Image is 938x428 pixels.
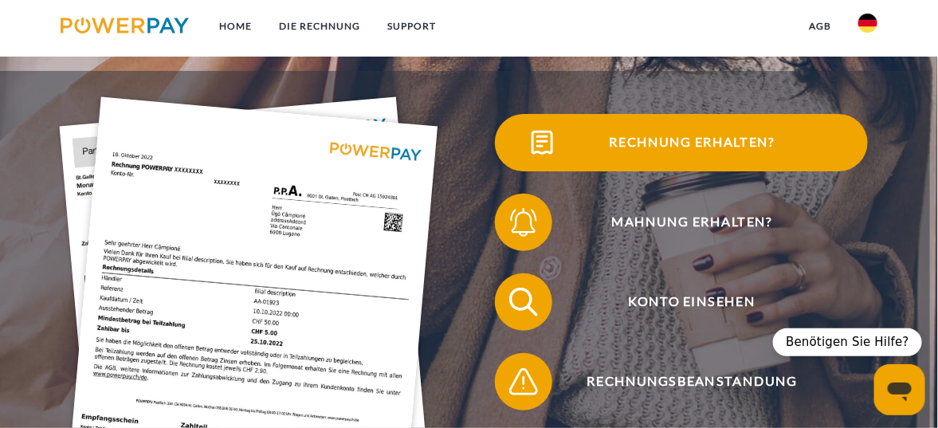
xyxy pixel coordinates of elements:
[61,18,189,33] img: logo-powerpay.svg
[474,350,889,414] a: Rechnungsbeanstandung
[506,285,542,320] img: qb_search.svg
[506,364,542,400] img: qb_warning.svg
[795,12,845,41] a: agb
[506,205,542,241] img: qb_bell.svg
[495,273,868,331] button: Konto einsehen
[516,194,868,251] span: Mahnung erhalten?
[374,12,449,41] a: SUPPORT
[773,328,922,356] div: Benötigen Sie Hilfe?
[206,12,265,41] a: Home
[516,114,868,171] span: Rechnung erhalten?
[524,125,560,161] img: qb_bill.svg
[516,353,868,410] span: Rechnungsbeanstandung
[474,270,889,334] a: Konto einsehen
[858,14,877,33] img: de
[516,273,868,331] span: Konto einsehen
[874,364,925,415] iframe: Schaltfläche zum Öffnen des Messaging-Fensters; Konversation läuft
[474,190,889,254] a: Mahnung erhalten?
[474,111,889,175] a: Rechnung erhalten?
[265,12,374,41] a: DIE RECHNUNG
[495,194,868,251] button: Mahnung erhalten?
[495,353,868,410] button: Rechnungsbeanstandung
[495,114,868,171] button: Rechnung erhalten?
